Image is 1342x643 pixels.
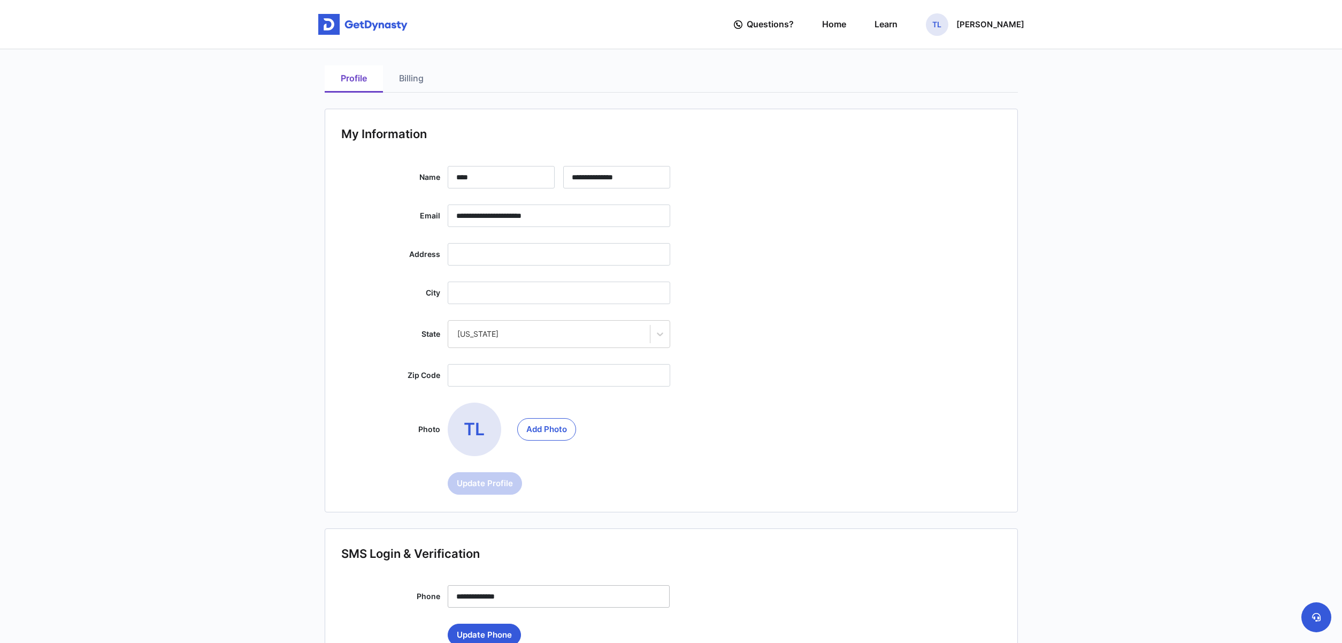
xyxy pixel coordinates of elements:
[325,65,383,93] a: Profile
[448,403,501,456] span: TL
[341,403,440,456] label: Photo
[926,13,948,36] span: TL
[956,20,1024,29] p: [PERSON_NAME]
[341,243,440,266] label: Address
[517,418,576,441] button: TL
[457,329,641,339] div: [US_STATE]
[341,166,440,188] label: Name
[318,14,408,35] img: Get started for free with Dynasty Trust Company
[341,205,440,227] label: Email
[747,14,794,34] span: Questions?
[341,546,480,562] span: SMS Login & Verification
[383,65,440,93] a: Billing
[341,320,440,348] label: State
[875,9,898,40] a: Learn
[822,9,846,40] a: Home
[341,364,440,387] label: Zip Code
[926,13,1024,36] button: TL[PERSON_NAME]
[341,126,427,142] span: My Information
[734,9,794,40] a: Questions?
[341,585,440,608] label: Phone
[341,282,440,304] label: City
